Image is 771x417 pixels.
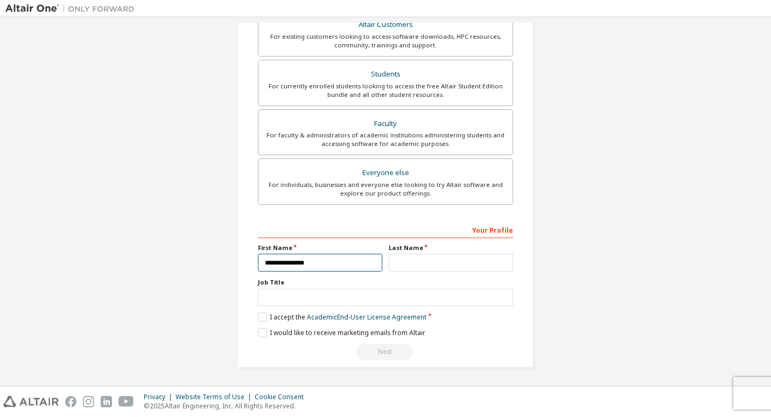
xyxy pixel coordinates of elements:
div: For individuals, businesses and everyone else looking to try Altair software and explore our prod... [265,180,506,198]
img: facebook.svg [65,396,76,407]
div: Privacy [144,393,176,401]
div: Your Profile [258,221,513,238]
img: linkedin.svg [101,396,112,407]
p: © 2025 Altair Engineering, Inc. All Rights Reserved. [144,401,310,411]
div: Altair Customers [265,17,506,32]
div: For currently enrolled students looking to access the free Altair Student Edition bundle and all ... [265,82,506,99]
label: First Name [258,244,382,252]
div: For existing customers looking to access software downloads, HPC resources, community, trainings ... [265,32,506,50]
div: Cookie Consent [255,393,310,401]
div: Faculty [265,116,506,131]
div: Read and acccept EULA to continue [258,344,513,360]
img: Altair One [5,3,140,14]
label: I would like to receive marketing emails from Altair [258,328,425,337]
img: youtube.svg [118,396,134,407]
label: Last Name [389,244,513,252]
label: I accept the [258,312,426,322]
div: Website Terms of Use [176,393,255,401]
img: instagram.svg [83,396,94,407]
label: Job Title [258,278,513,287]
div: For faculty & administrators of academic institutions administering students and accessing softwa... [265,131,506,148]
div: Students [265,67,506,82]
a: Academic End-User License Agreement [307,312,426,322]
div: Everyone else [265,165,506,180]
img: altair_logo.svg [3,396,59,407]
